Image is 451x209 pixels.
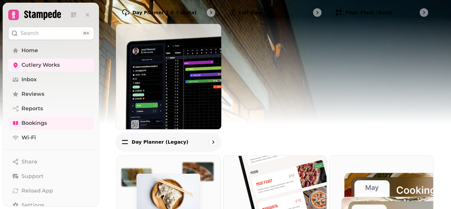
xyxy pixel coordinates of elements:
p: Search [20,29,39,37]
a: Reports [8,102,94,115]
a: Day planner (legacy)Day planner (legacy) [116,23,222,152]
button: Reload App [8,184,94,197]
svg: go to [421,9,427,16]
button: Share [8,155,94,168]
span: Reload App [21,187,53,195]
a: Cutlery Works [8,58,94,72]
a: Home [8,44,94,57]
span: Support [21,172,44,180]
span: Share [21,158,37,166]
p: List view [239,9,262,16]
a: Inbox [8,73,94,86]
svg: go to [208,9,214,16]
span: Bookings [21,119,47,127]
p: Floor Plans (beta) [345,9,392,16]
span: Cutlery Works [21,61,60,69]
a: Reviews [8,87,94,101]
span: Inbox [21,76,37,84]
button: Search⌘K [8,27,94,40]
a: Wi-Fi [8,131,94,144]
span: Reviews [21,90,44,98]
p: Day planner (legacy) [132,138,189,145]
img: Day planner (legacy) [111,18,226,134]
div: ⌘K [81,30,91,37]
svg: go to [314,9,321,16]
a: Bookings [8,117,94,130]
svg: go to [210,138,216,145]
button: Support [8,170,94,183]
span: Home [21,47,38,54]
span: Wi-Fi [21,134,36,142]
p: Day Planner 2.0 ⚡ (Beta) [132,9,196,16]
span: Reports [21,105,43,113]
